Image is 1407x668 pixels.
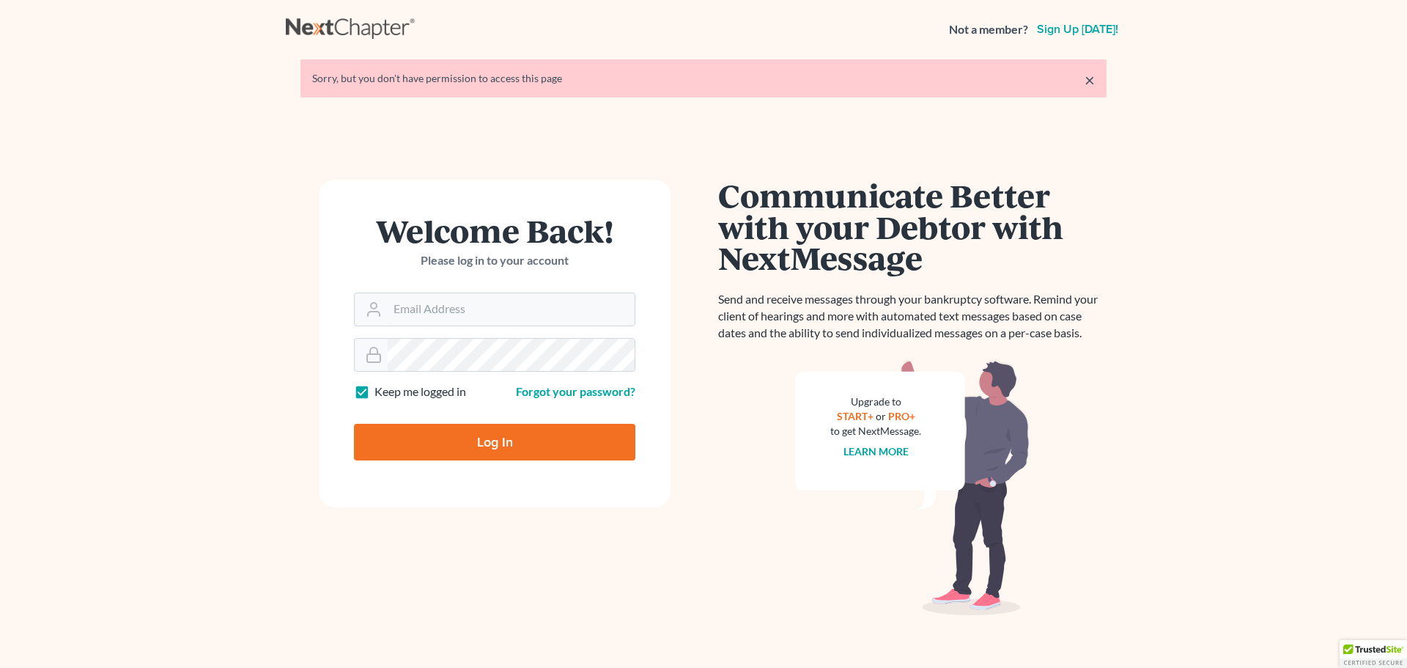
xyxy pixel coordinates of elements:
div: to get NextMessage. [830,424,921,438]
h1: Communicate Better with your Debtor with NextMessage [718,180,1107,274]
div: Upgrade to [830,394,921,409]
div: Sorry, but you don't have permission to access this page [312,71,1095,86]
label: Keep me logged in [374,383,466,400]
strong: Not a member? [949,21,1028,38]
a: PRO+ [888,410,915,422]
a: × [1085,71,1095,89]
p: Send and receive messages through your bankruptcy software. Remind your client of hearings and mo... [718,291,1107,342]
h1: Welcome Back! [354,215,635,246]
p: Please log in to your account [354,252,635,269]
input: Email Address [388,293,635,326]
a: START+ [837,410,874,422]
input: Log In [354,424,635,460]
a: Learn more [843,445,909,458]
img: nextmessage_bg-59042aed3d76b12b5cd301f8e5b87938c9018125f34e5fa2b7a6b67550977c72.svg [795,359,1030,616]
div: TrustedSite Certified [1340,640,1407,668]
span: or [876,410,886,422]
a: Forgot your password? [516,384,635,398]
a: Sign up [DATE]! [1034,23,1121,35]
